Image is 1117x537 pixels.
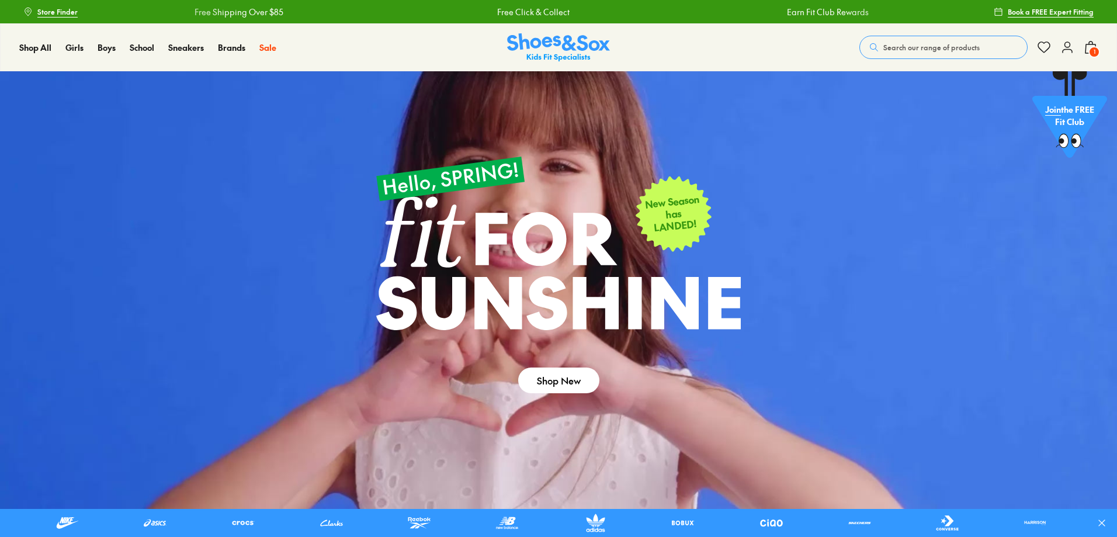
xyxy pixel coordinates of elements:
[1084,34,1098,60] button: 1
[23,1,78,22] a: Store Finder
[1032,71,1107,164] a: Jointhe FREE Fit Club
[883,42,980,53] span: Search our range of products
[168,41,204,53] span: Sneakers
[1032,96,1107,140] p: the FREE Fit Club
[507,33,610,62] img: SNS_Logo_Responsive.svg
[218,41,245,53] span: Brands
[98,41,116,53] span: Boys
[259,41,276,54] a: Sale
[994,1,1094,22] a: Book a FREE Expert Fitting
[1088,46,1100,58] span: 1
[218,41,245,54] a: Brands
[859,36,1028,59] button: Search our range of products
[845,6,934,18] a: Free Shipping Over $85
[65,41,84,54] a: Girls
[130,41,154,54] a: School
[518,368,599,393] a: Shop New
[265,6,337,18] a: Free Click & Collect
[98,41,116,54] a: Boys
[554,6,636,18] a: Earn Fit Club Rewards
[507,33,610,62] a: Shoes & Sox
[168,41,204,54] a: Sneakers
[1045,106,1061,117] span: Join
[19,41,51,54] a: Shop All
[37,6,78,17] span: Store Finder
[19,41,51,53] span: Shop All
[65,41,84,53] span: Girls
[1008,6,1094,17] span: Book a FREE Expert Fitting
[130,41,154,53] span: School
[259,41,276,53] span: Sale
